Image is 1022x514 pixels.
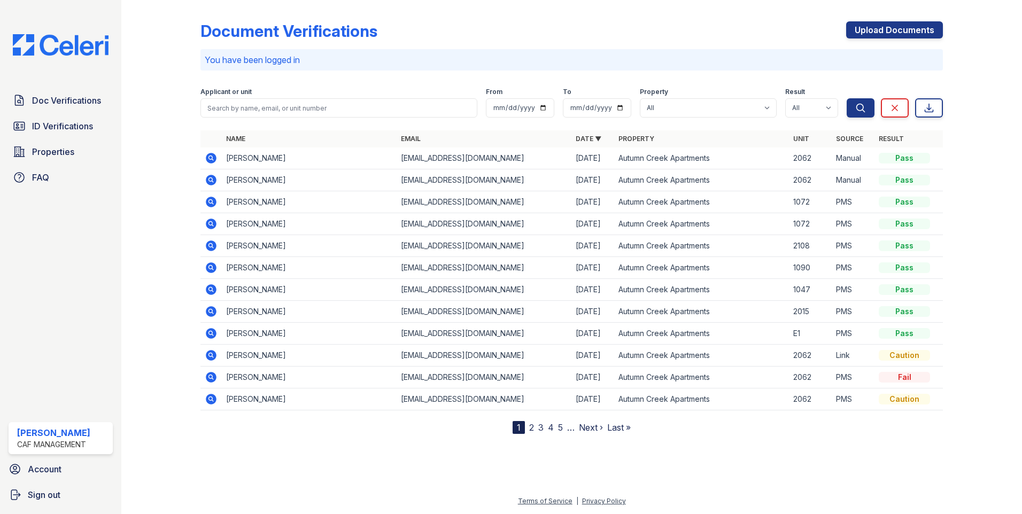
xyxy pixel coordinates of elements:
span: Sign out [28,488,60,501]
td: Autumn Creek Apartments [614,235,789,257]
td: [DATE] [571,257,614,279]
a: Last » [607,422,631,433]
td: 2062 [789,388,832,410]
div: Pass [879,284,930,295]
td: [DATE] [571,323,614,345]
td: Link [832,345,874,367]
td: Autumn Creek Apartments [614,301,789,323]
td: Autumn Creek Apartments [614,169,789,191]
td: [PERSON_NAME] [222,367,397,388]
td: 2108 [789,235,832,257]
div: | [576,497,578,505]
td: PMS [832,257,874,279]
span: Account [28,463,61,476]
td: [PERSON_NAME] [222,279,397,301]
p: You have been logged in [205,53,939,66]
a: 2 [529,422,534,433]
span: ID Verifications [32,120,93,133]
label: From [486,88,502,96]
td: [EMAIL_ADDRESS][DOMAIN_NAME] [397,367,571,388]
td: Manual [832,147,874,169]
a: Unit [793,135,809,143]
td: PMS [832,213,874,235]
td: [EMAIL_ADDRESS][DOMAIN_NAME] [397,388,571,410]
td: [PERSON_NAME] [222,345,397,367]
a: Properties [9,141,113,162]
div: Pass [879,197,930,207]
td: [DATE] [571,301,614,323]
td: 2062 [789,345,832,367]
td: Autumn Creek Apartments [614,388,789,410]
td: [EMAIL_ADDRESS][DOMAIN_NAME] [397,257,571,279]
td: [DATE] [571,367,614,388]
label: Result [785,88,805,96]
a: Source [836,135,863,143]
span: Properties [32,145,74,158]
td: Autumn Creek Apartments [614,367,789,388]
td: [DATE] [571,147,614,169]
td: 1072 [789,191,832,213]
td: [DATE] [571,191,614,213]
td: PMS [832,191,874,213]
td: Autumn Creek Apartments [614,257,789,279]
td: [DATE] [571,169,614,191]
a: Property [618,135,654,143]
td: [PERSON_NAME] [222,169,397,191]
a: Next › [579,422,603,433]
a: Date ▼ [576,135,601,143]
td: [EMAIL_ADDRESS][DOMAIN_NAME] [397,147,571,169]
td: 1047 [789,279,832,301]
td: [PERSON_NAME] [222,323,397,345]
div: Pass [879,240,930,251]
td: [EMAIL_ADDRESS][DOMAIN_NAME] [397,279,571,301]
div: Document Verifications [200,21,377,41]
td: [PERSON_NAME] [222,235,397,257]
label: Applicant or unit [200,88,252,96]
td: Manual [832,169,874,191]
td: [PERSON_NAME] [222,147,397,169]
td: [DATE] [571,388,614,410]
td: PMS [832,367,874,388]
td: 2062 [789,169,832,191]
td: 2062 [789,147,832,169]
img: CE_Logo_Blue-a8612792a0a2168367f1c8372b55b34899dd931a85d93a1a3d3e32e68fde9ad4.png [4,34,117,56]
td: 1090 [789,257,832,279]
a: 4 [548,422,554,433]
a: Account [4,458,117,480]
td: 2062 [789,367,832,388]
td: [PERSON_NAME] [222,257,397,279]
div: Pass [879,153,930,163]
td: [DATE] [571,345,614,367]
label: Property [640,88,668,96]
div: Pass [879,328,930,339]
td: PMS [832,323,874,345]
a: 3 [538,422,544,433]
td: 1072 [789,213,832,235]
div: [PERSON_NAME] [17,426,90,439]
a: Doc Verifications [9,90,113,111]
div: Pass [879,262,930,273]
td: [EMAIL_ADDRESS][DOMAIN_NAME] [397,345,571,367]
td: E1 [789,323,832,345]
td: [EMAIL_ADDRESS][DOMAIN_NAME] [397,323,571,345]
td: [EMAIL_ADDRESS][DOMAIN_NAME] [397,191,571,213]
a: 5 [558,422,563,433]
input: Search by name, email, or unit number [200,98,477,118]
a: Upload Documents [846,21,943,38]
td: Autumn Creek Apartments [614,147,789,169]
label: To [563,88,571,96]
a: Result [879,135,904,143]
td: PMS [832,301,874,323]
div: 1 [513,421,525,434]
a: Sign out [4,484,117,505]
div: Pass [879,219,930,229]
td: [EMAIL_ADDRESS][DOMAIN_NAME] [397,235,571,257]
span: Doc Verifications [32,94,101,107]
div: Pass [879,306,930,317]
td: Autumn Creek Apartments [614,213,789,235]
td: [PERSON_NAME] [222,388,397,410]
a: Privacy Policy [582,497,626,505]
td: Autumn Creek Apartments [614,279,789,301]
div: Fail [879,372,930,383]
div: Caution [879,350,930,361]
